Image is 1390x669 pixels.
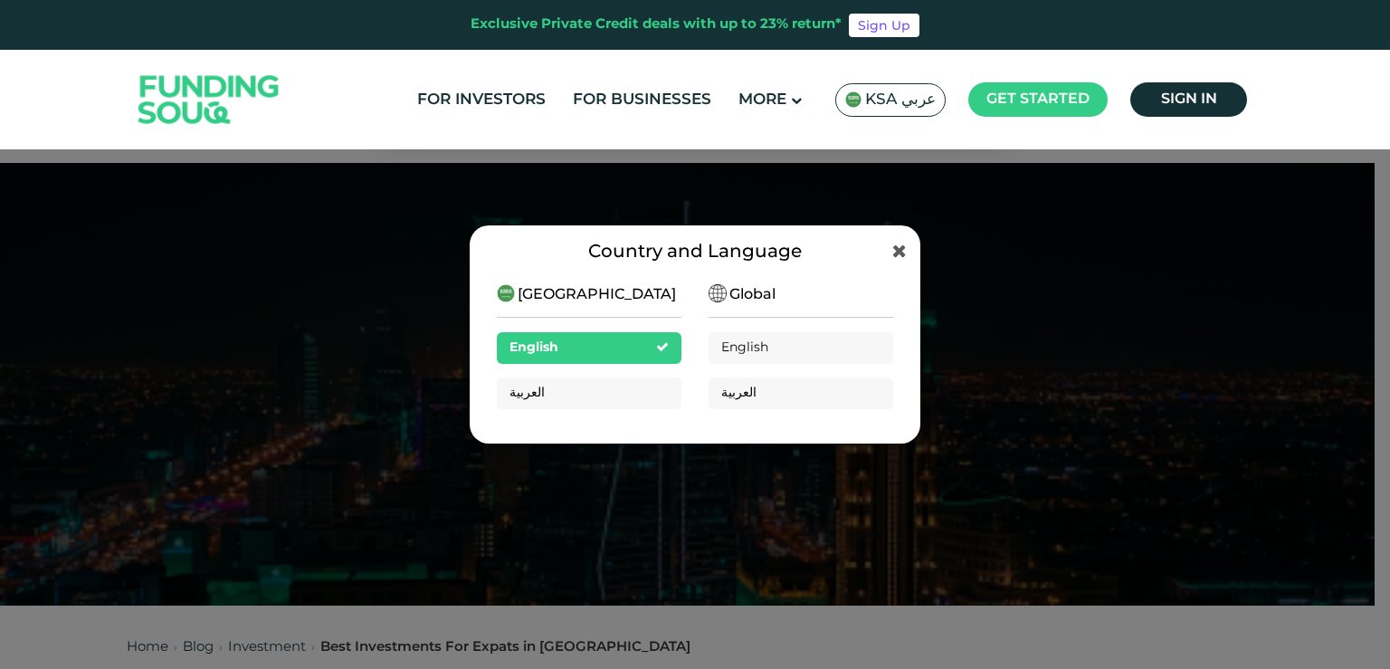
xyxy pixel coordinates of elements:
span: English [509,341,558,354]
span: العربية [721,387,757,399]
a: For Investors [413,85,550,115]
a: For Businesses [568,85,716,115]
div: Country and Language [497,239,893,266]
span: العربية [509,387,545,399]
div: Exclusive Private Credit deals with up to 23% return* [471,14,842,35]
span: [GEOGRAPHIC_DATA] [518,284,676,306]
a: Sign in [1130,82,1247,117]
img: SA Flag [709,284,727,302]
img: Logo [120,54,298,146]
span: KSA عربي [865,90,936,110]
img: SA Flag [845,91,862,108]
span: More [738,92,786,108]
a: Sign Up [849,14,919,37]
img: SA Flag [497,284,515,302]
span: Get started [986,92,1090,106]
span: Sign in [1161,92,1217,106]
span: English [721,341,768,354]
span: Global [729,284,776,306]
